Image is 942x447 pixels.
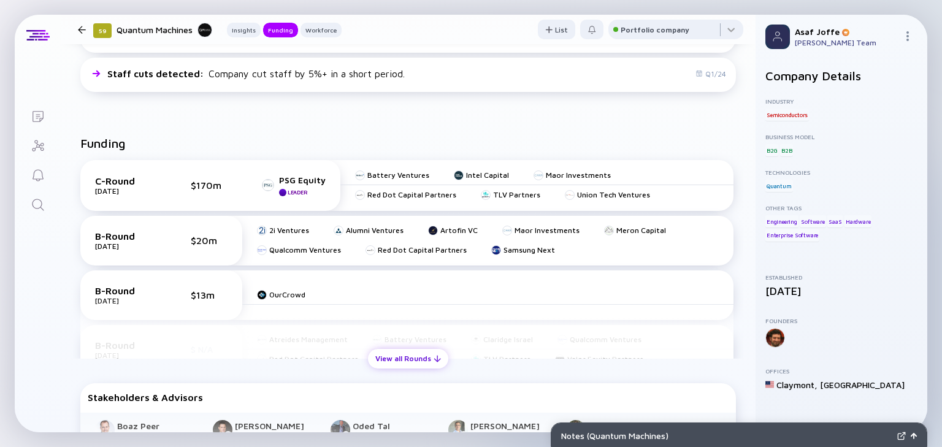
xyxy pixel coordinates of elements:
div: Maor Investments [546,170,611,180]
img: United States Flag [765,380,774,389]
div: Established [765,273,917,281]
div: $20m [191,235,228,246]
div: Offices [765,367,917,375]
div: Q1/24 [695,69,726,78]
a: Battery Ventures [355,170,429,180]
div: TLV Partners [493,190,540,199]
a: Search [15,189,61,218]
div: Leader [288,189,307,196]
a: Lists [15,101,61,130]
div: Founders [765,317,917,324]
div: [GEOGRAPHIC_DATA] [820,380,905,390]
h2: Company Details [765,69,917,83]
a: Maor Investments [502,226,580,235]
div: B-Round [95,231,156,242]
div: Semiconductors [765,109,809,121]
div: Funding [263,24,298,36]
div: [DATE] [95,296,156,305]
a: 2i Ventures [257,226,309,235]
a: PSG EquityLeader [262,175,326,196]
a: Investor Map [15,130,61,159]
a: Samsung Next [491,245,555,254]
div: SaaS [827,215,843,227]
a: TLV Partners [481,190,540,199]
button: Workforce [301,23,342,37]
a: Qualcomm Ventures [257,245,341,254]
h2: Funding [80,136,126,150]
button: View all Rounds [368,349,448,369]
a: Reminders [15,159,61,189]
button: Insights [227,23,261,37]
div: [DATE] [95,186,156,196]
div: Software [800,215,825,227]
a: Artofin VC [428,226,478,235]
div: Battery Ventures [367,170,429,180]
img: Open Notes [911,433,917,439]
button: Funding [263,23,298,37]
a: OurCrowd [257,290,305,299]
a: Alumni Ventures [334,226,404,235]
img: Menu [903,31,913,41]
div: Enterprise Software [765,229,819,242]
div: Alumni Ventures [346,226,404,235]
button: List [538,20,575,39]
div: B2G [765,144,778,156]
div: Stakeholders & Advisors [88,392,729,403]
div: Company cut staff by 5%+ in a short period. [107,68,405,79]
a: Intel Capital [454,170,509,180]
div: Technologies [765,169,917,176]
div: Insights [227,24,261,36]
div: Quantum [765,180,793,192]
div: $170m [191,180,228,191]
div: B-Round [95,285,156,296]
div: [PERSON_NAME] Team [795,38,898,47]
div: OurCrowd [269,290,305,299]
div: Workforce [301,24,342,36]
a: Red Dot Capital Partners [366,245,467,254]
div: 2i Ventures [269,226,309,235]
div: Qualcomm Ventures [269,245,341,254]
div: PSG Equity [279,175,326,185]
div: Hardware [844,215,871,227]
div: Intel Capital [466,170,509,180]
div: [DATE] [95,242,156,251]
div: $13m [191,289,228,300]
span: Staff cuts detected : [107,68,206,79]
a: Maor Investments [534,170,611,180]
div: Red Dot Capital Partners [378,245,467,254]
div: Samsung Next [504,245,555,254]
div: B2B [780,144,793,156]
div: Maor Investments [515,226,580,235]
div: Notes ( Quantum Machines ) [561,430,892,441]
div: Business Model [765,133,917,140]
div: Quantum Machines [117,22,212,37]
div: Asaf Joffe [795,26,898,37]
div: Union Tech Ventures [577,190,650,199]
div: C-Round [95,175,156,186]
a: Red Dot Capital Partners [355,190,456,199]
div: 59 [93,23,112,38]
div: Portfolio company [621,25,689,34]
div: Meron Capital [616,226,666,235]
div: Artofin VC [440,226,478,235]
div: Other Tags [765,204,917,212]
div: Industry [765,97,917,105]
div: Engineering [765,215,798,227]
img: Expand Notes [897,432,906,440]
a: Meron Capital [604,226,666,235]
div: View all Rounds [368,349,448,368]
div: Claymont , [776,380,818,390]
img: Profile Picture [765,25,790,49]
div: Red Dot Capital Partners [367,190,456,199]
div: [DATE] [765,285,917,297]
a: Union Tech Ventures [565,190,650,199]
